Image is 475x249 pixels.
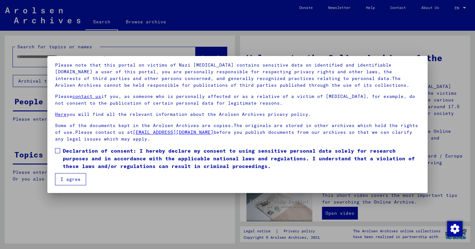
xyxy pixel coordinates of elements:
[447,221,463,237] img: Change consent
[63,147,420,170] span: Declaration of consent: I hereby declare my consent to using sensitive personal data solely for r...
[55,173,86,185] button: I agree
[55,111,67,117] a: Here
[72,93,101,99] a: contact us
[133,129,213,135] a: [EMAIL_ADDRESS][DOMAIN_NAME]
[55,111,420,118] p: you will find all the relevant information about the Arolsen Archives privacy policy.
[55,122,420,142] p: Some of the documents kept in the Arolsen Archives are copies.The originals are stored in other a...
[55,93,420,107] p: Please if you, as someone who is personally affected or as a relative of a victim of [MEDICAL_DAT...
[55,62,420,89] p: Please note that this portal on victims of Nazi [MEDICAL_DATA] contains sensitive data on identif...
